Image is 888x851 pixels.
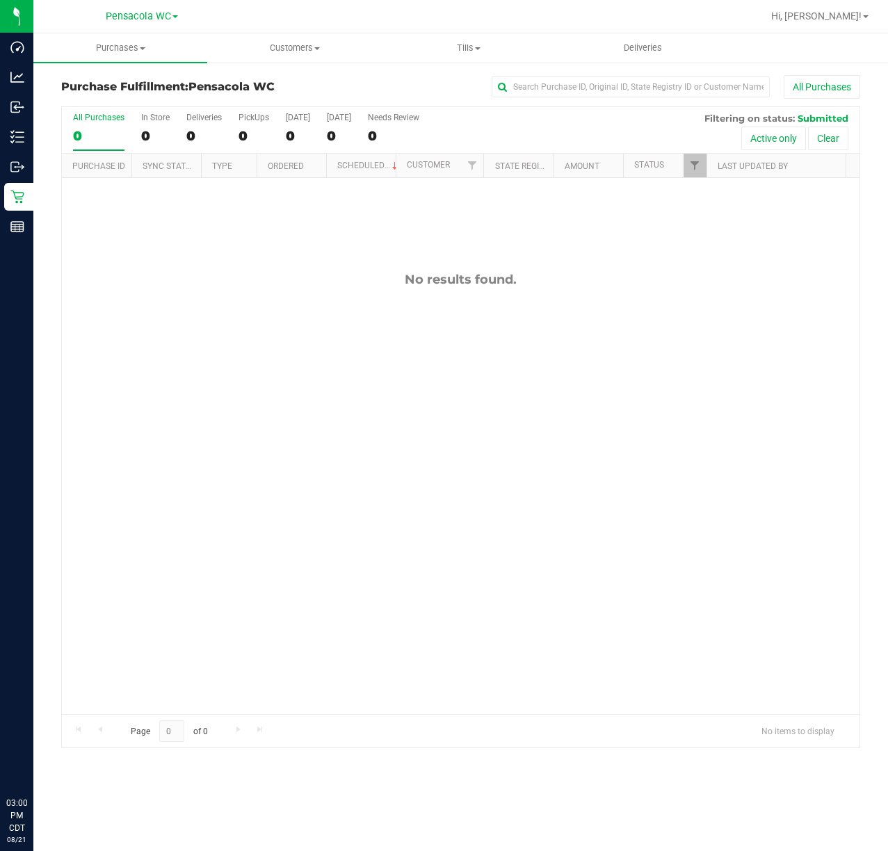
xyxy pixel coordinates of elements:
[605,42,681,54] span: Deliveries
[239,128,269,144] div: 0
[188,80,275,93] span: Pensacola WC
[368,113,419,122] div: Needs Review
[10,160,24,174] inline-svg: Outbound
[6,797,27,834] p: 03:00 PM CDT
[286,113,310,122] div: [DATE]
[14,740,56,781] iframe: Resource center
[33,42,207,54] span: Purchases
[750,720,846,741] span: No items to display
[62,272,859,287] div: No results found.
[704,113,795,124] span: Filtering on status:
[10,40,24,54] inline-svg: Dashboard
[10,130,24,144] inline-svg: Inventory
[337,161,401,170] a: Scheduled
[143,161,196,171] a: Sync Status
[492,76,770,97] input: Search Purchase ID, Original ID, State Registry ID or Customer Name...
[73,128,124,144] div: 0
[808,127,848,150] button: Clear
[212,161,232,171] a: Type
[460,154,483,177] a: Filter
[368,128,419,144] div: 0
[73,113,124,122] div: All Purchases
[10,100,24,114] inline-svg: Inbound
[239,113,269,122] div: PickUps
[268,161,304,171] a: Ordered
[186,113,222,122] div: Deliveries
[407,160,450,170] a: Customer
[106,10,171,22] span: Pensacola WC
[141,113,170,122] div: In Store
[382,33,556,63] a: Tills
[798,113,848,124] span: Submitted
[741,127,806,150] button: Active only
[6,834,27,845] p: 08/21
[718,161,788,171] a: Last Updated By
[286,128,310,144] div: 0
[72,161,125,171] a: Purchase ID
[208,42,380,54] span: Customers
[565,161,599,171] a: Amount
[141,128,170,144] div: 0
[684,154,707,177] a: Filter
[61,81,328,93] h3: Purchase Fulfillment:
[119,720,219,742] span: Page of 0
[327,128,351,144] div: 0
[784,75,860,99] button: All Purchases
[382,42,555,54] span: Tills
[10,190,24,204] inline-svg: Retail
[634,160,664,170] a: Status
[10,70,24,84] inline-svg: Analytics
[771,10,862,22] span: Hi, [PERSON_NAME]!
[33,33,207,63] a: Purchases
[495,161,568,171] a: State Registry ID
[186,128,222,144] div: 0
[207,33,381,63] a: Customers
[556,33,729,63] a: Deliveries
[10,220,24,234] inline-svg: Reports
[327,113,351,122] div: [DATE]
